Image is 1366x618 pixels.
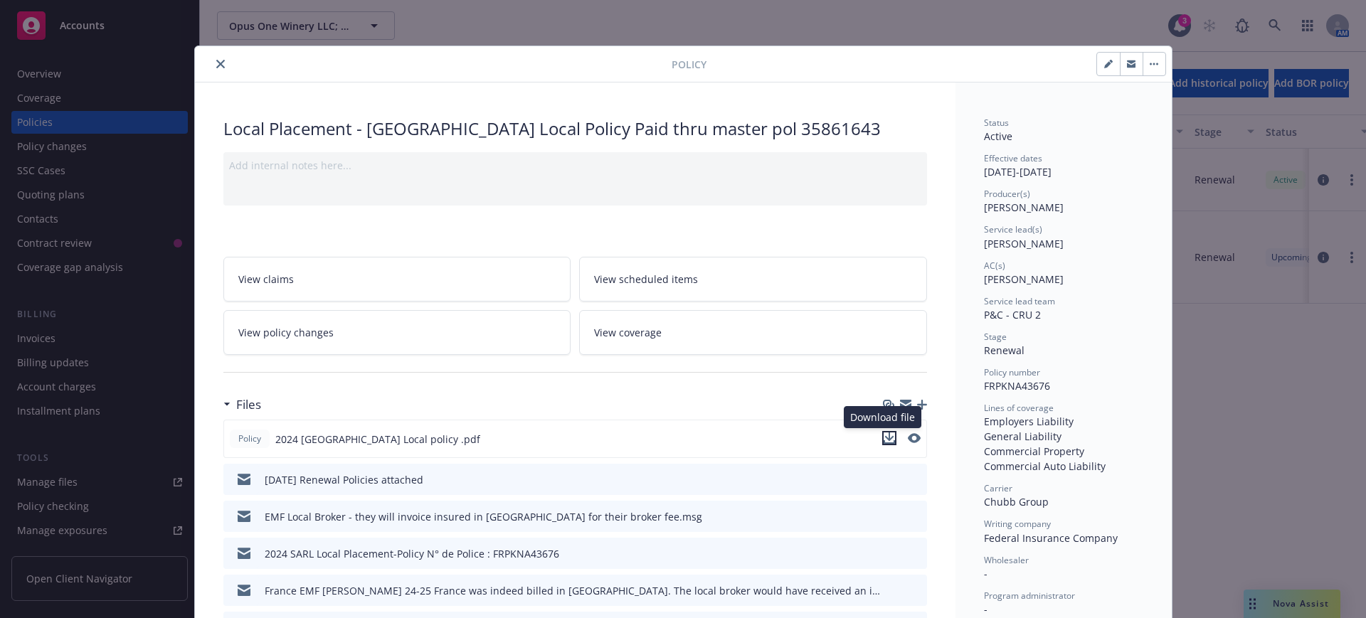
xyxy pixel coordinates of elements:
button: download file [886,583,897,598]
span: Federal Insurance Company [984,531,1118,545]
a: View policy changes [223,310,571,355]
span: Active [984,129,1012,143]
button: preview file [909,509,921,524]
div: Local Placement - [GEOGRAPHIC_DATA] Local Policy Paid thru master pol 35861643 [223,117,927,141]
span: [PERSON_NAME] [984,237,1064,250]
span: View coverage [594,325,662,340]
div: Files [223,395,261,414]
button: download file [882,431,896,445]
div: EMF Local Broker - they will invoice insured in [GEOGRAPHIC_DATA] for their broker fee.msg [265,509,702,524]
span: Producer(s) [984,188,1030,200]
span: Policy number [984,366,1040,378]
a: View claims [223,257,571,302]
div: Commercial Auto Liability [984,459,1143,474]
button: preview file [908,431,921,447]
span: View scheduled items [594,272,698,287]
span: [PERSON_NAME] [984,272,1064,286]
div: 2024 SARL Local Placement-Policy N° de Police : FRPKNA43676 [265,546,559,561]
span: Renewal [984,343,1024,357]
span: 2024 [GEOGRAPHIC_DATA] Local policy .pdf [275,432,480,447]
span: Policy [235,432,264,445]
button: preview file [909,472,921,487]
span: Lines of coverage [984,402,1054,414]
span: Status [984,117,1009,129]
button: preview file [909,583,921,598]
span: Carrier [984,482,1012,494]
span: Service lead(s) [984,223,1042,235]
span: Writing company [984,518,1051,530]
a: View scheduled items [579,257,927,302]
button: download file [886,472,897,487]
span: P&C - CRU 2 [984,308,1041,321]
div: France EMF [PERSON_NAME] 24-25 France was indeed billed in [GEOGRAPHIC_DATA]. The local broker wo... [265,583,880,598]
button: download file [886,509,897,524]
div: General Liability [984,429,1143,444]
span: Program administrator [984,590,1075,602]
span: Policy [672,57,706,72]
h3: Files [236,395,261,414]
div: Download file [844,406,921,428]
button: download file [886,546,897,561]
div: Commercial Property [984,444,1143,459]
span: AC(s) [984,260,1005,272]
button: download file [882,431,896,447]
div: [DATE] Renewal Policies attached [265,472,423,487]
div: Add internal notes here... [229,158,921,173]
span: Effective dates [984,152,1042,164]
span: Chubb Group [984,495,1049,508]
div: [DATE] - [DATE] [984,152,1143,179]
span: [PERSON_NAME] [984,201,1064,214]
div: Employers Liability [984,414,1143,429]
span: Stage [984,331,1007,343]
span: View policy changes [238,325,334,340]
button: preview file [909,546,921,561]
span: Wholesaler [984,554,1029,566]
span: Service lead team [984,295,1055,307]
button: close [212,55,229,73]
span: View claims [238,272,294,287]
span: - [984,602,988,616]
span: - [984,567,988,580]
span: FRPKNA43676 [984,379,1050,393]
a: View coverage [579,310,927,355]
button: preview file [908,433,921,443]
